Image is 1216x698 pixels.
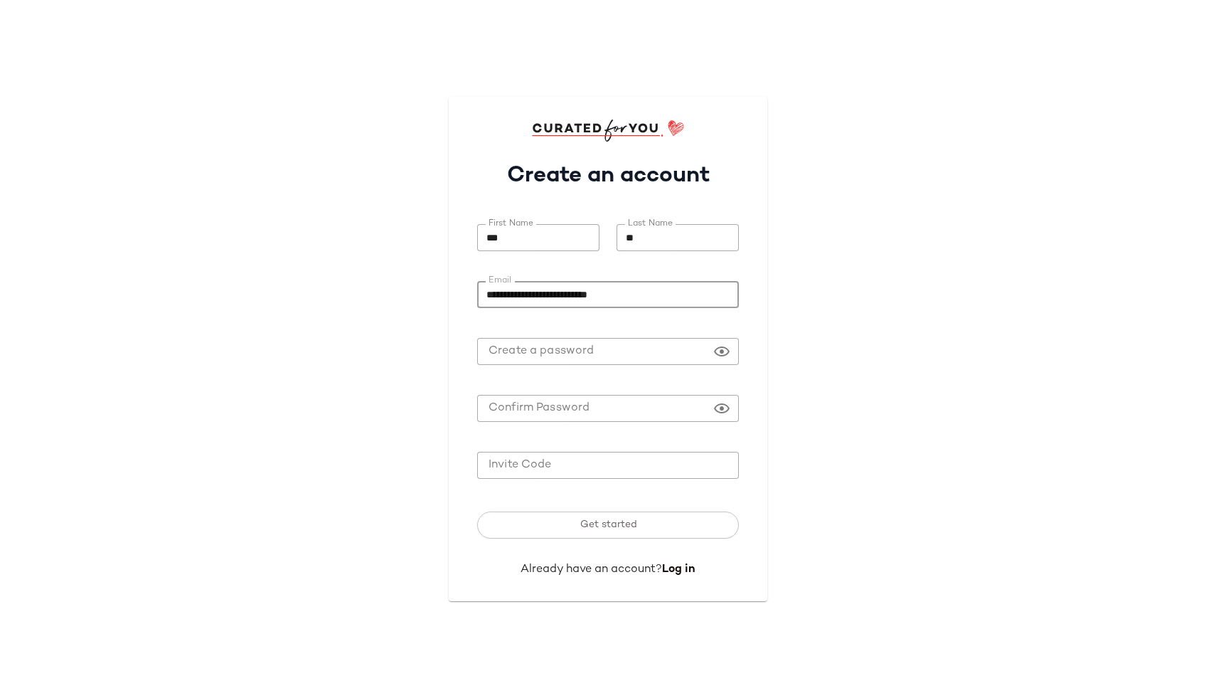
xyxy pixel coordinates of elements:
[579,519,636,531] span: Get started
[662,564,695,576] a: Log in
[521,564,662,576] span: Already have an account?
[477,512,739,539] button: Get started
[477,142,739,201] h1: Create an account
[532,120,685,141] img: cfy_login_logo.DGdB1djN.svg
